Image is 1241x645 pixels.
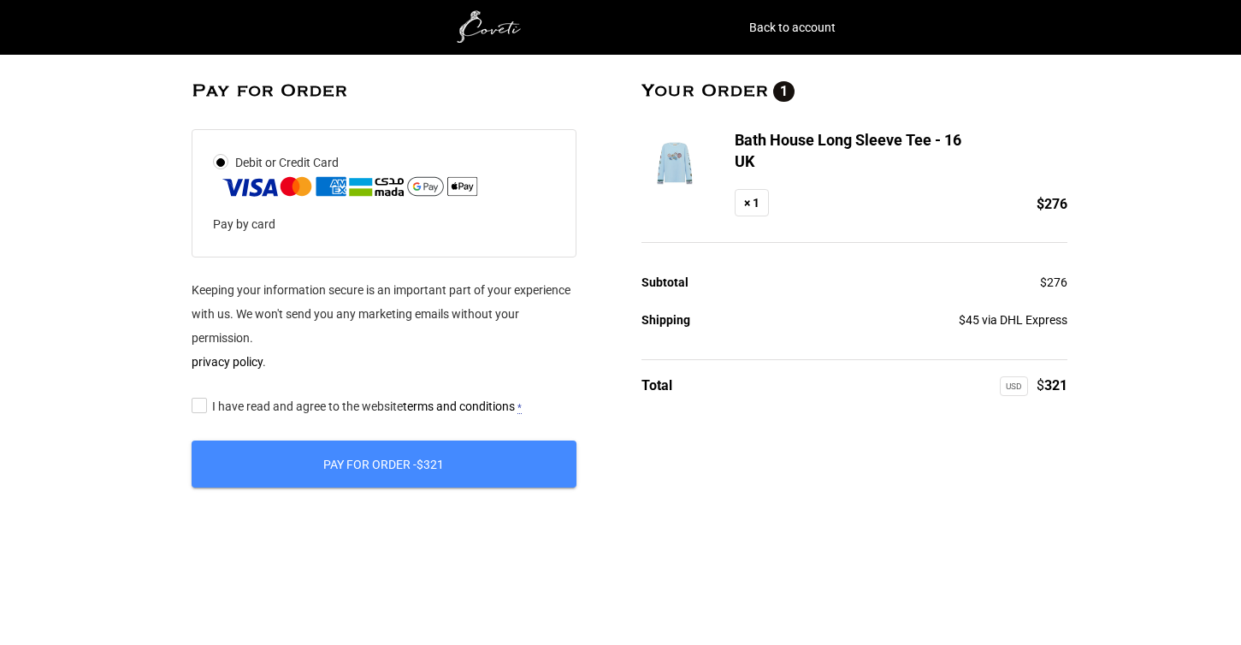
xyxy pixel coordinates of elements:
[959,313,966,327] span: $
[192,80,576,102] h2: Pay for Order
[1037,377,1067,394] span: 321
[1040,275,1047,289] span: $
[1000,376,1028,396] div: USD
[641,313,690,327] span: Shipping
[213,212,533,236] p: Pay by card
[517,402,522,414] abbr: required
[192,278,576,374] p: Keeping your information secure is an important part of your experience with us. We won't send yo...
[1040,275,1067,289] span: 276
[773,81,795,102] span: 1
[220,175,480,198] img: Debit or Credit Card
[406,10,577,44] img: white1.png
[641,275,688,289] span: Subtotal
[749,15,836,39] a: Back to account
[417,458,444,471] bdi: 321
[1037,192,1067,216] span: 276
[735,129,983,172] h3: Bath House Long Sleeve Tee - 16 UK
[212,399,515,413] span: I have read and agree to the website
[1037,377,1044,394] span: $
[417,458,423,471] span: $
[1037,196,1044,212] span: $
[192,355,263,369] a: privacy policy
[213,151,487,198] label: Debit or Credit Card
[403,399,515,413] a: terms and conditions
[641,129,709,198] img: Alemais
[641,377,672,394] span: Total
[735,189,769,216] strong: × 1
[192,441,576,488] button: Pay for order -$321
[982,313,1067,327] small: via DHL Express
[959,313,979,327] span: 45
[641,80,1067,102] h2: Your Order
